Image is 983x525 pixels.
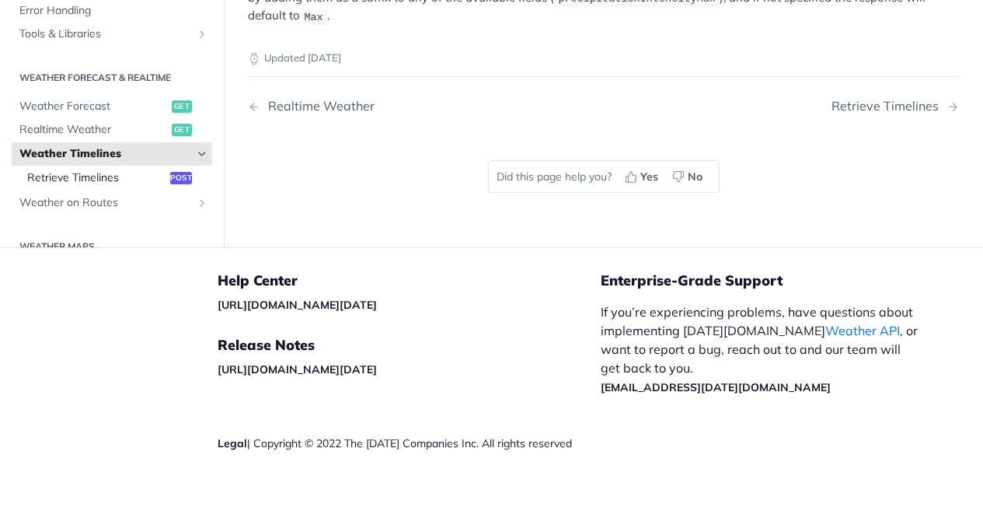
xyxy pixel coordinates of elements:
[196,28,208,40] button: Show subpages for Tools & Libraries
[218,336,601,355] h5: Release Notes
[218,436,601,451] div: | Copyright © 2022 The [DATE] Companies Inc. All rights reserved
[170,172,192,184] span: post
[248,83,959,129] nav: Pagination Controls
[601,380,831,394] a: [EMAIL_ADDRESS][DATE][DOMAIN_NAME]
[218,362,377,376] a: [URL][DOMAIN_NAME][DATE]
[19,3,208,19] span: Error Handling
[12,71,212,85] h2: Weather Forecast & realtime
[601,271,945,290] h5: Enterprise-Grade Support
[218,298,377,312] a: [URL][DOMAIN_NAME][DATE]
[218,436,247,450] a: Legal
[260,99,375,114] div: Realtime Weather
[12,191,212,215] a: Weather on RoutesShow subpages for Weather on Routes
[27,170,166,186] span: Retrieve Timelines
[640,169,658,185] span: Yes
[12,23,212,46] a: Tools & LibrariesShow subpages for Tools & Libraries
[19,146,192,162] span: Weather Timelines
[248,51,959,66] p: Updated [DATE]
[19,123,168,138] span: Realtime Weather
[304,11,322,23] span: Max
[831,99,946,114] div: Retrieve Timelines
[12,95,212,118] a: Weather Forecastget
[601,303,920,396] p: If you’re experiencing problems, have questions about implementing [DATE][DOMAIN_NAME] , or want ...
[248,99,553,114] a: Previous Page: Realtime Weather
[172,124,192,137] span: get
[619,165,667,188] button: Yes
[688,169,702,185] span: No
[19,99,168,114] span: Weather Forecast
[19,26,192,42] span: Tools & Libraries
[12,142,212,166] a: Weather TimelinesHide subpages for Weather Timelines
[12,240,212,254] h2: Weather Maps
[218,271,601,290] h5: Help Center
[19,166,212,190] a: Retrieve Timelinespost
[196,197,208,209] button: Show subpages for Weather on Routes
[488,160,720,193] div: Did this page help you?
[667,165,711,188] button: No
[12,119,212,142] a: Realtime Weatherget
[19,195,192,211] span: Weather on Routes
[172,100,192,113] span: get
[196,148,208,160] button: Hide subpages for Weather Timelines
[831,99,959,114] a: Next Page: Retrieve Timelines
[825,323,900,338] a: Weather API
